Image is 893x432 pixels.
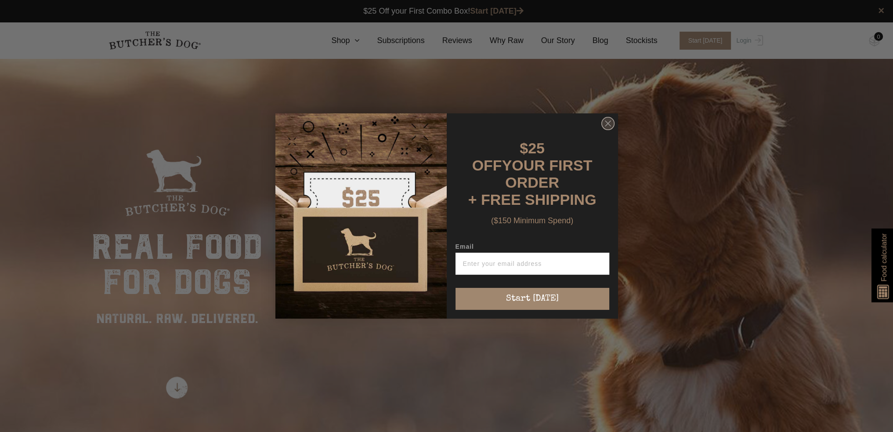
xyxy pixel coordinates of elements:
span: YOUR FIRST ORDER + FREE SHIPPING [468,157,597,208]
span: $25 OFF [472,140,545,174]
button: Close dialog [601,117,615,130]
span: Food calculator [879,233,889,281]
span: ($150 Minimum Spend) [491,216,573,225]
label: Email [456,243,609,253]
button: Start [DATE] [456,288,609,310]
input: Enter your email address [456,253,609,275]
img: d0d537dc-5429-4832-8318-9955428ea0a1.jpeg [275,113,447,319]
